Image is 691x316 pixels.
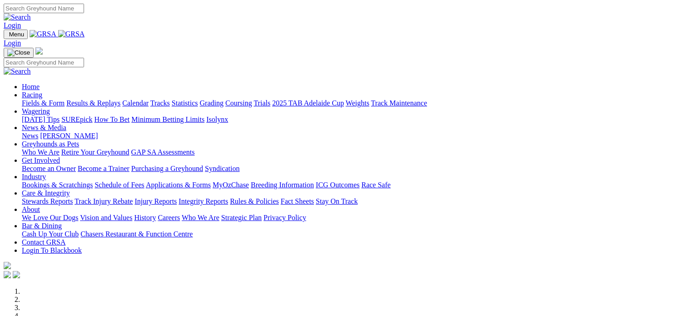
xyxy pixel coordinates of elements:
a: Track Injury Rebate [75,197,133,205]
a: Results & Replays [66,99,120,107]
a: Isolynx [206,115,228,123]
img: facebook.svg [4,271,11,278]
button: Toggle navigation [4,48,34,58]
a: Get Involved [22,156,60,164]
a: Tracks [150,99,170,107]
a: Chasers Restaurant & Function Centre [80,230,193,238]
a: Bookings & Scratchings [22,181,93,189]
div: Bar & Dining [22,230,687,238]
img: GRSA [30,30,56,38]
a: [PERSON_NAME] [40,132,98,140]
div: Get Involved [22,165,687,173]
a: Become a Trainer [78,165,129,172]
img: logo-grsa-white.png [35,47,43,55]
a: Care & Integrity [22,189,70,197]
a: Coursing [225,99,252,107]
a: Bar & Dining [22,222,62,230]
a: Minimum Betting Limits [131,115,204,123]
a: History [134,214,156,221]
a: Injury Reports [134,197,177,205]
a: Integrity Reports [179,197,228,205]
a: Fact Sheets [281,197,314,205]
a: Rules & Policies [230,197,279,205]
span: Menu [9,31,24,38]
a: ICG Outcomes [316,181,359,189]
a: About [22,206,40,213]
input: Search [4,58,84,67]
a: Stewards Reports [22,197,73,205]
a: Strategic Plan [221,214,262,221]
a: [DATE] Tips [22,115,60,123]
a: Who We Are [22,148,60,156]
div: Greyhounds as Pets [22,148,687,156]
a: Greyhounds as Pets [22,140,79,148]
a: Login To Blackbook [22,246,82,254]
div: Wagering [22,115,687,124]
a: Racing [22,91,42,99]
a: Calendar [122,99,149,107]
a: Privacy Policy [263,214,306,221]
div: About [22,214,687,222]
button: Toggle navigation [4,30,28,39]
div: Racing [22,99,687,107]
a: News [22,132,38,140]
a: Trials [254,99,270,107]
a: News & Media [22,124,66,131]
a: MyOzChase [213,181,249,189]
a: How To Bet [94,115,130,123]
a: Statistics [172,99,198,107]
img: Close [7,49,30,56]
a: Breeding Information [251,181,314,189]
input: Search [4,4,84,13]
a: Industry [22,173,46,181]
img: logo-grsa-white.png [4,262,11,269]
div: News & Media [22,132,687,140]
a: Track Maintenance [371,99,427,107]
a: Login [4,21,21,29]
a: Purchasing a Greyhound [131,165,203,172]
a: Syndication [205,165,239,172]
a: Login [4,39,21,47]
a: Stay On Track [316,197,358,205]
img: GRSA [58,30,85,38]
a: Grading [200,99,224,107]
img: twitter.svg [13,271,20,278]
a: Become an Owner [22,165,76,172]
a: We Love Our Dogs [22,214,78,221]
a: Fields & Form [22,99,65,107]
a: Cash Up Your Club [22,230,79,238]
a: Wagering [22,107,50,115]
img: Search [4,67,31,75]
a: Contact GRSA [22,238,65,246]
a: GAP SA Assessments [131,148,195,156]
div: Industry [22,181,687,189]
a: Schedule of Fees [94,181,144,189]
a: Retire Your Greyhound [61,148,129,156]
a: Weights [346,99,369,107]
img: Search [4,13,31,21]
a: Careers [158,214,180,221]
a: Applications & Forms [146,181,211,189]
a: Who We Are [182,214,219,221]
a: Vision and Values [80,214,132,221]
a: 2025 TAB Adelaide Cup [272,99,344,107]
a: SUREpick [61,115,92,123]
a: Race Safe [361,181,390,189]
div: Care & Integrity [22,197,687,206]
a: Home [22,83,40,90]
